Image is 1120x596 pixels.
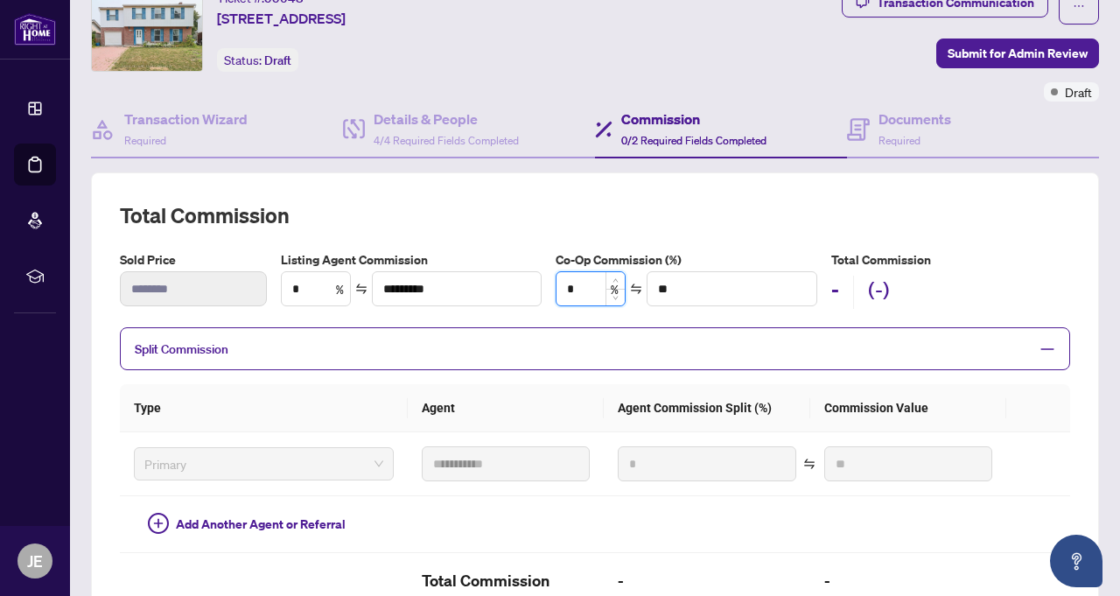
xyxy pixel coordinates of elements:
[134,510,360,538] button: Add Another Agent or Referral
[1039,341,1055,357] span: minus
[120,250,267,270] label: Sold Price
[281,250,542,270] label: Listing Agent Commission
[355,283,367,295] span: swap
[936,39,1099,68] button: Submit for Admin Review
[810,384,1006,432] th: Commission Value
[176,515,346,534] span: Add Another Agent or Referral
[605,272,625,289] span: Increase Value
[878,134,920,147] span: Required
[831,276,839,309] h2: -
[618,567,796,595] h2: -
[948,39,1088,67] span: Submit for Admin Review
[217,48,298,72] div: Status:
[408,384,604,432] th: Agent
[831,250,1070,270] h5: Total Commission
[1065,82,1092,102] span: Draft
[878,109,951,130] h4: Documents
[144,451,383,477] span: Primary
[120,384,408,432] th: Type
[374,109,519,130] h4: Details & People
[124,109,248,130] h4: Transaction Wizard
[135,341,228,357] span: Split Commission
[14,13,56,46] img: logo
[27,549,43,573] span: JE
[621,109,766,130] h4: Commission
[803,458,815,470] span: swap
[556,250,817,270] label: Co-Op Commission (%)
[868,276,890,309] h2: (-)
[824,567,992,595] h2: -
[120,327,1070,370] div: Split Commission
[1050,535,1102,587] button: Open asap
[604,384,810,432] th: Agent Commission Split (%)
[124,134,166,147] span: Required
[630,283,642,295] span: swap
[217,8,346,29] span: [STREET_ADDRESS]
[264,53,291,68] span: Draft
[374,134,519,147] span: 4/4 Required Fields Completed
[422,567,590,595] h2: Total Commission
[148,513,169,534] span: plus-circle
[612,277,619,284] span: up
[120,201,1070,229] h2: Total Commission
[605,289,625,305] span: Decrease Value
[612,295,619,301] span: down
[621,134,766,147] span: 0/2 Required Fields Completed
